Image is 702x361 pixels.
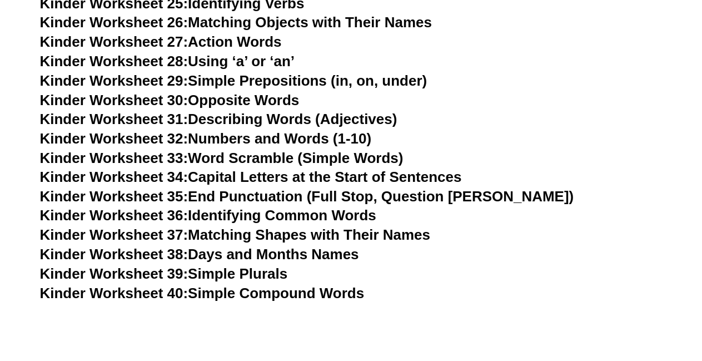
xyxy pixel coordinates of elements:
a: Kinder Worksheet 30:Opposite Words [40,92,300,108]
span: Kinder Worksheet 29: [40,72,188,89]
span: Kinder Worksheet 34: [40,169,188,186]
a: Kinder Worksheet 26:Matching Objects with Their Names [40,14,432,31]
a: Kinder Worksheet 31:Describing Words (Adjectives) [40,111,397,127]
span: Kinder Worksheet 36: [40,207,188,224]
a: Kinder Worksheet 29:Simple Prepositions (in, on, under) [40,72,427,89]
a: Kinder Worksheet 32:Numbers and Words (1-10) [40,130,372,147]
span: Kinder Worksheet 35: [40,189,188,205]
span: Kinder Worksheet 39: [40,266,188,283]
span: Kinder Worksheet 28: [40,53,188,70]
a: Kinder Worksheet 38:Days and Months Names [40,246,359,263]
iframe: Chat Widget [517,235,702,361]
span: Kinder Worksheet 38: [40,246,188,263]
span: Kinder Worksheet 37: [40,227,188,244]
a: Kinder Worksheet 27:Action Words [40,33,282,50]
span: Kinder Worksheet 26: [40,14,188,31]
a: Kinder Worksheet 39:Simple Plurals [40,266,288,283]
a: Kinder Worksheet 37:Matching Shapes with Their Names [40,227,431,244]
a: Kinder Worksheet 40:Simple Compound Words [40,285,365,302]
a: Kinder Worksheet 35:End Punctuation (Full Stop, Question [PERSON_NAME]) [40,189,574,205]
span: Kinder Worksheet 27: [40,33,188,50]
span: Kinder Worksheet 30: [40,92,188,108]
span: Kinder Worksheet 33: [40,150,188,166]
a: Kinder Worksheet 28:Using ‘a’ or ‘an’ [40,53,295,70]
a: Kinder Worksheet 34:Capital Letters at the Start of Sentences [40,169,462,186]
span: Kinder Worksheet 31: [40,111,188,127]
a: Kinder Worksheet 33:Word Scramble (Simple Words) [40,150,404,166]
span: Kinder Worksheet 40: [40,285,188,302]
span: Kinder Worksheet 32: [40,130,188,147]
a: Kinder Worksheet 36:Identifying Common Words [40,207,376,224]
